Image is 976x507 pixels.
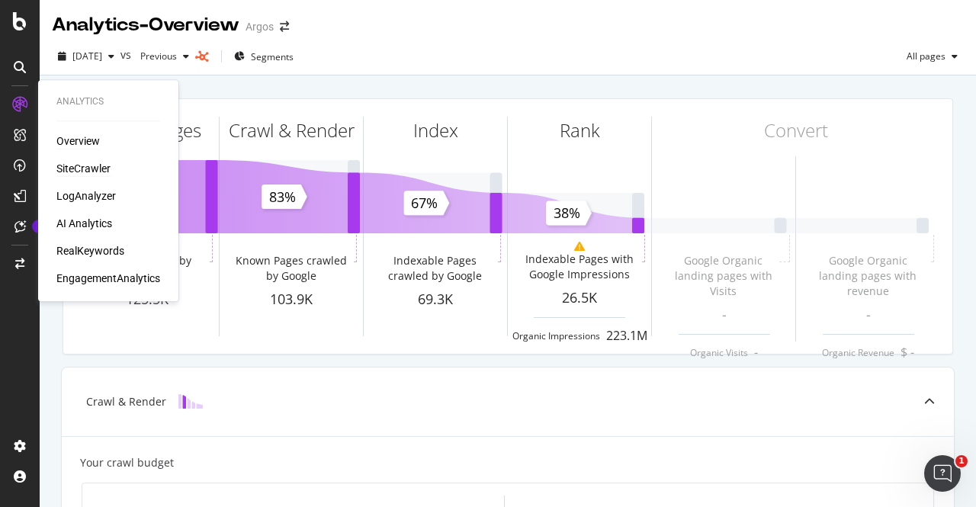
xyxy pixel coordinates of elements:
[560,117,600,143] div: Rank
[56,95,160,108] div: Analytics
[134,44,195,69] button: Previous
[56,271,160,286] a: EngagementAnalytics
[56,188,116,204] a: LogAnalyzer
[280,21,289,32] div: arrow-right-arrow-left
[72,50,102,63] span: 2025 Oct. 7th
[80,455,174,470] div: Your crawl budget
[901,44,964,69] button: All pages
[901,50,945,63] span: All pages
[228,44,300,69] button: Segments
[178,394,203,409] img: block-icon
[519,252,639,282] div: Indexable Pages with Google Impressions
[56,243,124,258] a: RealKeywords
[375,253,495,284] div: Indexable Pages crawled by Google
[134,50,177,63] span: Previous
[229,117,355,143] div: Crawl & Render
[52,12,239,38] div: Analytics - Overview
[120,47,134,63] span: vs
[52,44,120,69] button: [DATE]
[56,133,100,149] a: Overview
[231,253,351,284] div: Known Pages crawled by Google
[413,117,458,143] div: Index
[86,394,166,409] div: Crawl & Render
[220,290,363,310] div: 103.9K
[246,19,274,34] div: Argos
[508,288,651,308] div: 26.5K
[56,216,112,231] a: AI Analytics
[924,455,961,492] iframe: Intercom live chat
[32,220,46,233] div: Tooltip anchor
[955,455,968,467] span: 1
[512,329,600,342] div: Organic Impressions
[606,327,647,345] div: 223.1M
[56,161,111,176] a: SiteCrawler
[251,50,294,63] span: Segments
[364,290,507,310] div: 69.3K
